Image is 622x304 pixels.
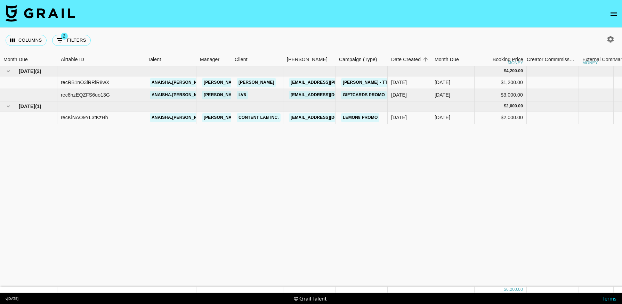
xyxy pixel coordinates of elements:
a: [PERSON_NAME] - TT + IG [341,78,399,87]
div: rec8hzEQZFS6uo13G [61,91,110,98]
a: [EMAIL_ADDRESS][DOMAIN_NAME] [289,91,367,99]
button: Select columns [6,35,47,46]
a: [PERSON_NAME][EMAIL_ADDRESS][DOMAIN_NAME] [202,78,315,87]
div: Sep '25 [435,114,450,121]
div: v [DATE] [6,296,18,301]
div: recRB1nO3iRRiR8wX [61,79,109,86]
a: [EMAIL_ADDRESS][DOMAIN_NAME] [289,113,367,122]
div: Client [231,53,283,66]
div: Campaign (Type) [339,53,377,66]
div: Airtable ID [57,53,144,66]
div: Booker [283,53,336,66]
span: ( 1 ) [35,103,41,110]
a: [PERSON_NAME][EMAIL_ADDRESS][DOMAIN_NAME] [202,91,315,99]
div: $ [504,103,506,109]
div: Month Due [431,53,475,66]
div: recKiNAO9YL3tKzHh [61,114,108,121]
div: Month Due [3,53,28,66]
div: Manager [200,53,219,66]
a: Lemon8 Promo [341,113,379,122]
a: anaisha.[PERSON_NAME] [150,113,210,122]
div: © Grail Talent [294,295,327,302]
div: money [508,61,523,65]
div: Month Due [435,53,459,66]
button: hide children [3,66,13,76]
a: anaisha.[PERSON_NAME] [150,78,210,87]
a: anaisha.[PERSON_NAME] [150,91,210,99]
div: Talent [148,53,161,66]
span: [DATE] [19,103,35,110]
div: Aug '25 [435,79,450,86]
div: Manager [196,53,231,66]
a: LV8 [237,91,248,99]
img: Grail Talent [6,5,75,22]
div: Aug '25 [435,91,450,98]
div: Client [235,53,248,66]
div: Airtable ID [61,53,84,66]
a: Terms [602,295,616,302]
div: 2,000.00 [506,103,523,109]
a: [PERSON_NAME] [237,78,276,87]
div: 13/08/2025 [391,91,407,98]
span: 2 [61,33,68,40]
div: 22/06/2025 [391,79,407,86]
a: Content Lab Inc. [237,113,281,122]
a: [EMAIL_ADDRESS][PERSON_NAME][DOMAIN_NAME] [289,78,402,87]
div: Creator Commmission Override [527,53,575,66]
div: [PERSON_NAME] [287,53,328,66]
button: hide children [3,101,13,111]
div: 4,200.00 [506,68,523,74]
span: ( 2 ) [35,68,41,75]
span: [DATE] [19,68,35,75]
div: $1,200.00 [475,76,527,89]
div: Date Created [388,53,431,66]
div: Creator Commmission Override [527,53,579,66]
div: 28/07/2025 [391,114,407,121]
div: money [582,61,598,65]
button: Sort [421,55,430,64]
div: Talent [144,53,196,66]
div: $2,000.00 [475,112,527,124]
div: Booking Price [493,53,523,66]
div: Date Created [391,53,421,66]
button: open drawer [607,7,621,21]
div: $ [504,68,506,74]
div: 6,200.00 [506,287,523,293]
a: [PERSON_NAME][EMAIL_ADDRESS][DOMAIN_NAME] [202,113,315,122]
button: Show filters [52,35,91,46]
a: Giftcards Promo [341,91,387,99]
div: $3,000.00 [475,89,527,101]
div: Campaign (Type) [336,53,388,66]
div: $ [504,287,506,293]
